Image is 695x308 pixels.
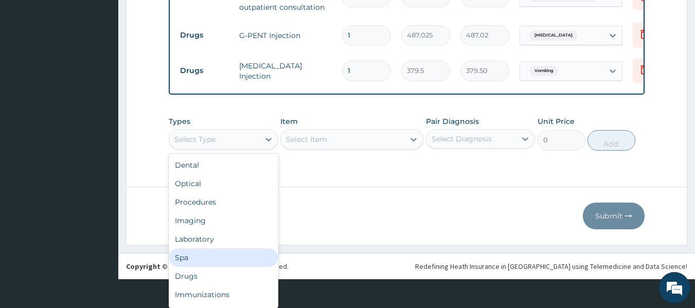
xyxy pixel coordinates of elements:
div: Select Type [174,134,216,144]
span: [MEDICAL_DATA] [529,30,578,41]
button: Add [587,130,635,151]
div: Dental [169,156,278,174]
label: Types [169,117,190,126]
td: [MEDICAL_DATA] Injection [234,56,337,86]
span: We're online! [60,90,142,194]
div: Spa [169,248,278,267]
div: Immunizations [169,285,278,304]
textarea: Type your message and hit 'Enter' [5,202,196,238]
div: Procedures [169,193,278,211]
label: Item [280,116,298,126]
div: Drugs [169,267,278,285]
div: Optical [169,174,278,193]
div: Redefining Heath Insurance in [GEOGRAPHIC_DATA] using Telemedicine and Data Science! [415,261,687,271]
td: Drugs [175,61,234,80]
button: Submit [583,203,645,229]
td: G-PENT Injection [234,25,337,46]
strong: Copyright © 2017 . [126,262,230,271]
div: Minimize live chat window [169,5,193,30]
div: Select Diagnosis [432,134,492,144]
td: Drugs [175,26,234,45]
label: Pair Diagnosis [426,116,479,126]
footer: All rights reserved. [118,253,695,279]
div: Imaging [169,211,278,230]
div: Laboratory [169,230,278,248]
div: Chat with us now [54,58,173,71]
span: Vomiting [529,66,559,76]
label: Unit Price [538,116,575,126]
img: d_794563401_company_1708531726252_794563401 [19,51,42,77]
